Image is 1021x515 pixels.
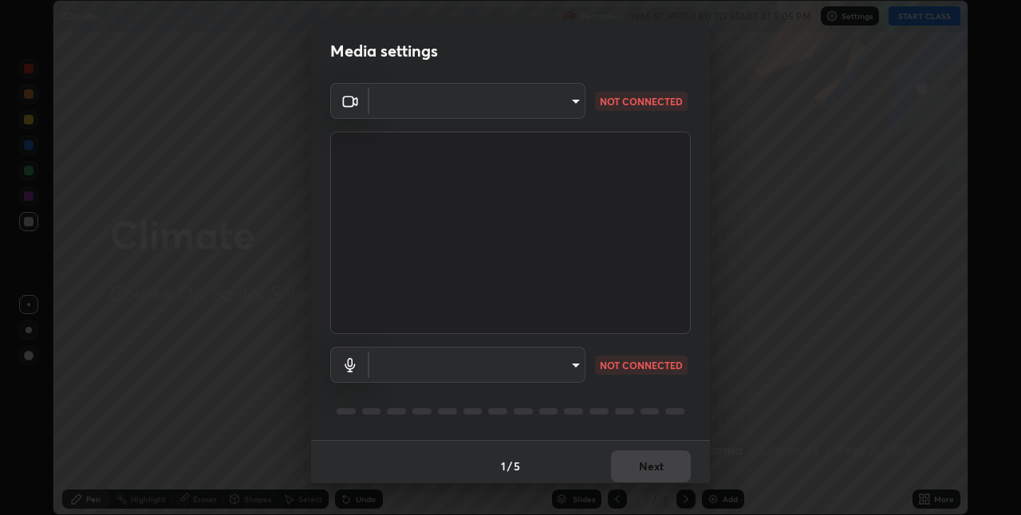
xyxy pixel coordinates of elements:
[600,358,683,372] p: NOT CONNECTED
[600,94,683,108] p: NOT CONNECTED
[514,458,520,474] h4: 5
[507,458,512,474] h4: /
[330,41,438,61] h2: Media settings
[369,347,585,383] div: ​
[369,83,585,119] div: ​
[501,458,506,474] h4: 1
